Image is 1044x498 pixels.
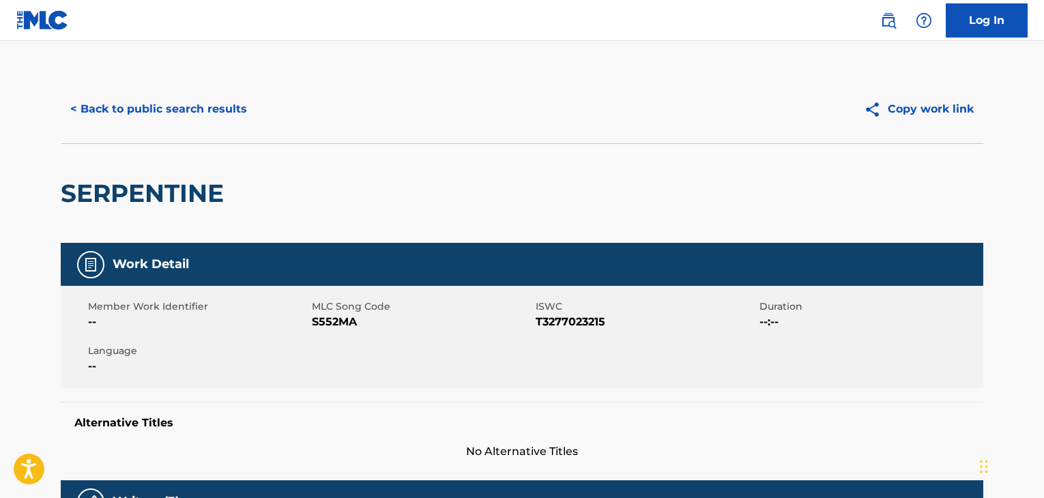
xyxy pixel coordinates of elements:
[916,12,932,29] img: help
[536,314,756,330] span: T3277023215
[910,7,938,34] div: Help
[88,314,308,330] span: --
[976,433,1044,498] iframe: Chat Widget
[759,314,980,330] span: --:--
[759,299,980,314] span: Duration
[980,446,988,487] div: Drag
[312,314,532,330] span: S552MA
[875,7,902,34] a: Public Search
[946,3,1028,38] a: Log In
[83,257,99,273] img: Work Detail
[74,416,970,430] h5: Alternative Titles
[880,12,897,29] img: search
[864,101,888,118] img: Copy work link
[88,358,308,375] span: --
[312,299,532,314] span: MLC Song Code
[61,92,257,126] button: < Back to public search results
[88,344,308,358] span: Language
[61,443,983,460] span: No Alternative Titles
[113,257,189,272] h5: Work Detail
[88,299,308,314] span: Member Work Identifier
[536,299,756,314] span: ISWC
[61,178,231,209] h2: SERPENTINE
[854,92,983,126] button: Copy work link
[16,10,69,30] img: MLC Logo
